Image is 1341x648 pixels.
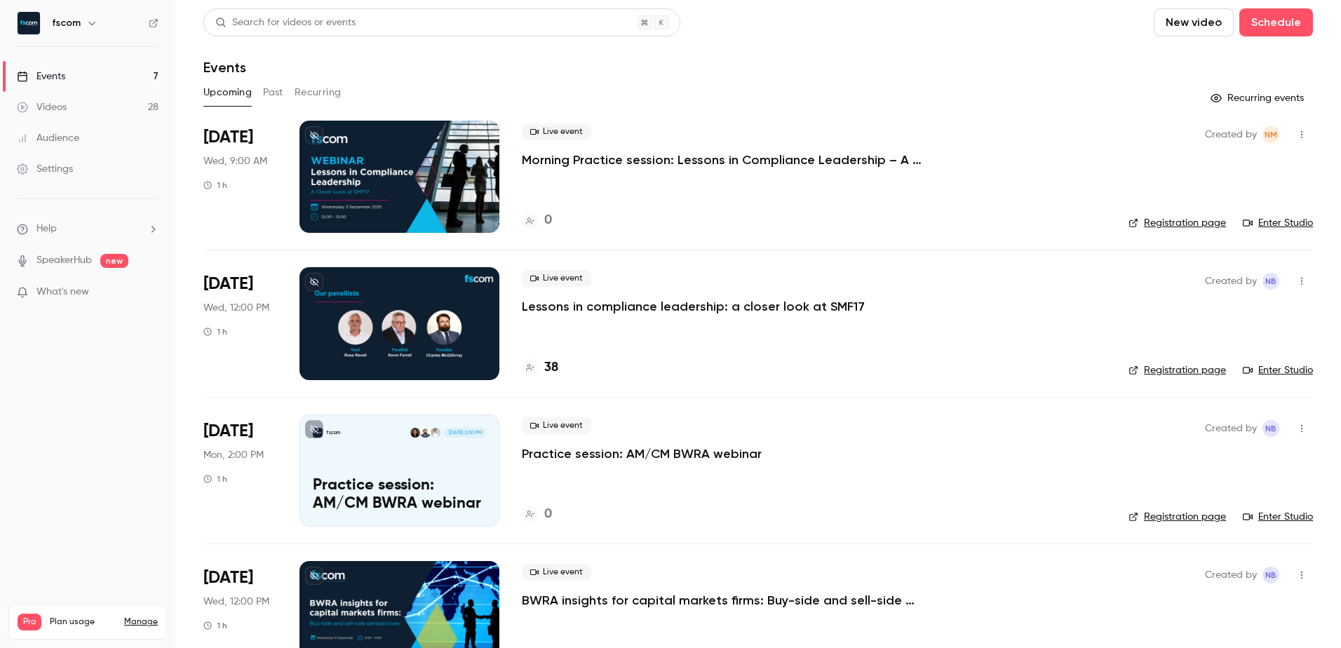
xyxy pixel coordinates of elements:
[17,162,73,176] div: Settings
[299,414,499,527] a: Practice session: AM/CM BWRA webinarfscomMichael ForemanCharles McGillivaryVictoria Ng[DATE] 2:00...
[544,505,552,524] h4: 0
[203,59,246,76] h1: Events
[1128,216,1226,230] a: Registration page
[522,151,943,168] a: Morning Practice session: Lessons in Compliance Leadership – A Closer Look at SMF17
[295,81,342,104] button: Recurring
[52,16,81,30] h6: fscom
[1128,510,1226,524] a: Registration page
[203,414,277,527] div: Sep 8 Mon, 2:00 PM (Europe/London)
[313,477,486,513] p: Practice session: AM/CM BWRA webinar
[1204,87,1313,109] button: Recurring events
[203,301,269,315] span: Wed, 12:00 PM
[203,448,264,462] span: Mon, 2:00 PM
[17,222,159,236] li: help-dropdown-opener
[50,616,116,628] span: Plan usage
[18,12,40,34] img: fscom
[36,253,92,268] a: SpeakerHub
[203,473,227,485] div: 1 h
[444,428,485,438] span: [DATE] 2:00 PM
[420,428,430,438] img: Charles McGillivary
[544,211,552,230] h4: 0
[1128,363,1226,377] a: Registration page
[431,428,440,438] img: Michael Foreman
[1154,8,1234,36] button: New video
[17,69,65,83] div: Events
[544,358,558,377] h4: 38
[17,131,79,145] div: Audience
[100,254,128,268] span: new
[410,428,420,438] img: Victoria Ng
[1265,420,1276,437] span: NB
[522,123,591,140] span: Live event
[1243,216,1313,230] a: Enter Studio
[203,267,277,379] div: Sep 3 Wed, 12:00 PM (Europe/London)
[36,285,89,299] span: What's new
[1262,273,1279,290] span: Nicola Bassett
[1265,126,1277,143] span: NM
[203,126,253,149] span: [DATE]
[522,564,591,581] span: Live event
[522,358,558,377] a: 38
[522,592,943,609] a: BWRA insights for capital markets firms: Buy-side and sell-side perspectives
[203,620,227,631] div: 1 h
[1265,567,1276,583] span: NB
[203,121,277,233] div: Sep 3 Wed, 9:00 AM (Europe/London)
[142,286,159,299] iframe: Noticeable Trigger
[203,81,252,104] button: Upcoming
[203,326,227,337] div: 1 h
[522,270,591,287] span: Live event
[1243,510,1313,524] a: Enter Studio
[1205,273,1257,290] span: Created by
[522,505,552,524] a: 0
[203,180,227,191] div: 1 h
[1243,363,1313,377] a: Enter Studio
[215,15,356,30] div: Search for videos or events
[1205,420,1257,437] span: Created by
[203,567,253,589] span: [DATE]
[1262,126,1279,143] span: Niamh McConaghy
[203,420,253,443] span: [DATE]
[326,429,340,436] p: fscom
[36,222,57,236] span: Help
[1205,126,1257,143] span: Created by
[124,616,158,628] a: Manage
[1239,8,1313,36] button: Schedule
[522,417,591,434] span: Live event
[1265,273,1276,290] span: NB
[17,100,67,114] div: Videos
[203,273,253,295] span: [DATE]
[18,614,41,630] span: Pro
[1262,567,1279,583] span: Nicola Bassett
[522,445,762,462] a: Practice session: AM/CM BWRA webinar
[1262,420,1279,437] span: Nicola Bassett
[203,595,269,609] span: Wed, 12:00 PM
[263,81,283,104] button: Past
[522,211,552,230] a: 0
[203,154,267,168] span: Wed, 9:00 AM
[1205,567,1257,583] span: Created by
[522,298,865,315] a: Lessons in compliance leadership: a closer look at SMF17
